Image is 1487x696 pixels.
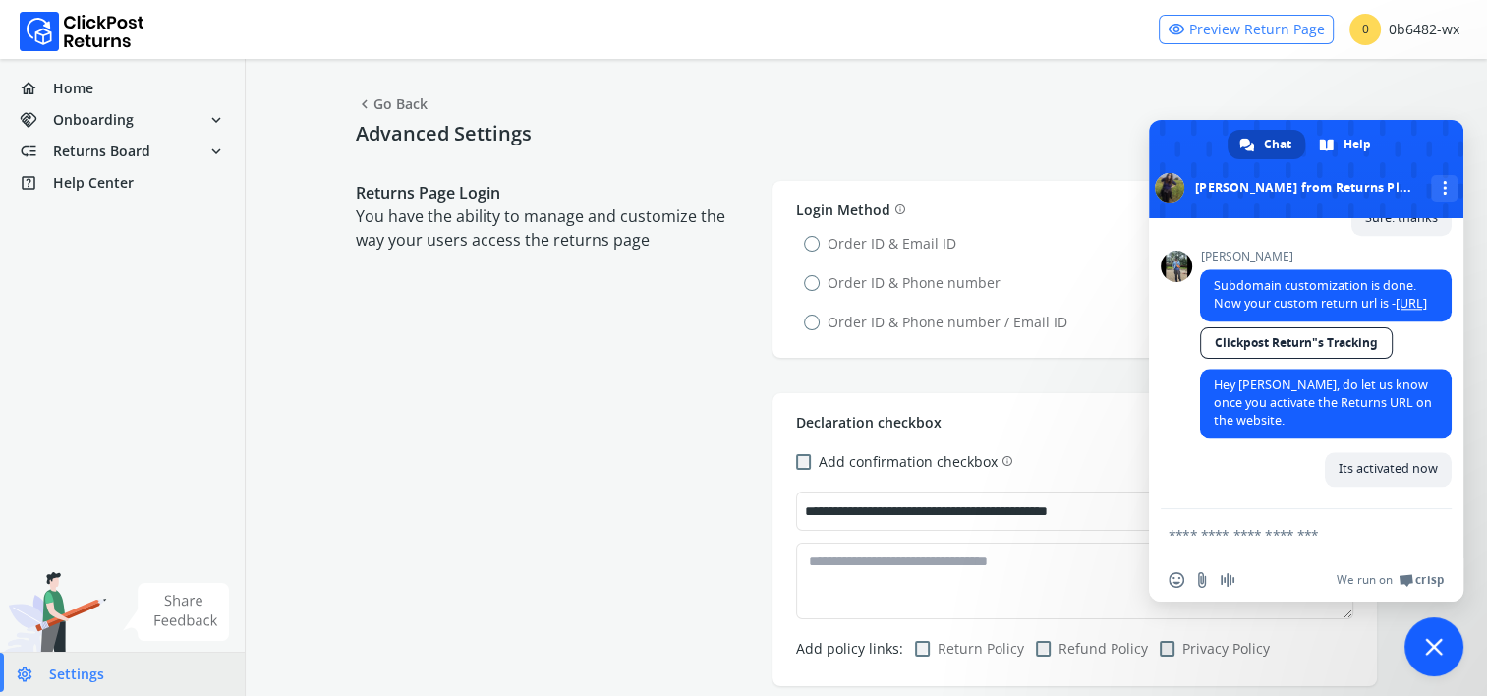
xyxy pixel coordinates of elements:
[804,234,956,254] label: Order ID & Email ID
[20,169,53,197] span: help_center
[1415,572,1444,588] span: Crisp
[1169,572,1184,588] span: Insert an emoji
[1396,295,1427,312] a: [URL]
[1365,209,1438,226] span: Sure. thanks
[1169,526,1401,544] textarea: Compose your message...
[1220,572,1235,588] span: Audio message
[53,173,134,193] span: Help Center
[1058,639,1148,659] label: Refund Policy
[356,90,428,118] span: Go Back
[1307,130,1385,159] div: Help
[1264,130,1291,159] span: Chat
[796,413,1353,433] p: Declaration checkbox
[53,79,93,98] span: Home
[1200,250,1452,263] span: [PERSON_NAME]
[356,181,753,358] div: You have the ability to manage and customize the way your users access the returns page
[1168,16,1185,43] span: visibility
[12,75,233,102] a: homeHome
[1182,639,1270,659] label: Privacy Policy
[207,106,225,134] span: expand_more
[20,12,144,51] img: Logo
[1344,130,1371,159] span: Help
[20,75,53,102] span: home
[1214,377,1432,429] span: Hey [PERSON_NAME], do let us know once you activate the Returns URL on the website.
[1349,14,1459,45] div: 0b6482-wx
[356,122,1377,145] h4: Advanced Settings
[356,181,753,204] p: Returns Page Login
[12,169,233,197] a: help_centerHelp Center
[894,202,906,217] span: info
[796,201,1353,220] div: Login Method
[16,661,49,688] span: settings
[1228,130,1305,159] div: Chat
[49,665,104,684] span: Settings
[1194,572,1210,588] span: Send a file
[20,138,53,165] span: low_priority
[998,452,1013,472] button: Add confirmation checkbox
[890,201,906,220] button: info
[804,273,1001,293] label: Order ID & Phone number
[1001,453,1013,469] span: info
[1431,175,1458,202] div: More channels
[123,583,230,641] img: share feedback
[804,313,1067,332] label: Order ID & Phone number / Email ID
[1337,572,1444,588] a: We run onCrisp
[1200,327,1393,359] a: Clickpost Return"s Tracking
[207,138,225,165] span: expand_more
[53,110,134,130] span: Onboarding
[1404,617,1463,676] div: Close chat
[53,142,150,161] span: Returns Board
[796,639,903,659] span: Add policy links:
[1159,15,1334,44] a: visibilityPreview Return Page
[1337,572,1393,588] span: We run on
[1339,460,1438,477] span: Its activated now
[356,90,373,118] span: chevron_left
[1349,14,1381,45] span: 0
[1214,277,1427,312] span: Subdomain customization is done. Now your custom return url is -
[20,106,53,134] span: handshake
[819,452,1013,472] label: Add confirmation checkbox
[938,639,1024,659] label: Return Policy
